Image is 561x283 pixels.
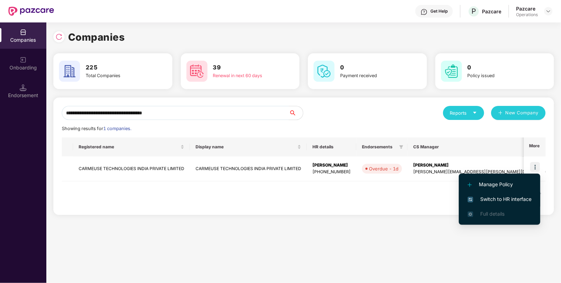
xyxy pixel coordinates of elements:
[506,109,539,116] span: New Company
[473,110,477,115] span: caret-down
[546,8,551,14] img: svg+xml;base64,PHN2ZyBpZD0iRHJvcGRvd24tMzJ4MzIiIHhtbG5zPSJodHRwOi8vd3d3LnczLm9yZy8yMDAwL3N2ZyIgd2...
[213,63,273,72] h3: 39
[450,109,477,116] div: Reports
[471,7,476,15] span: P
[524,137,546,156] th: More
[68,29,125,45] h1: Companies
[369,165,398,172] div: Overdue - 1d
[498,110,503,116] span: plus
[362,144,396,150] span: Endorsements
[399,145,403,149] span: filter
[468,72,528,79] div: Policy issued
[59,61,80,82] img: svg+xml;base64,PHN2ZyB4bWxucz0iaHR0cDovL3d3dy53My5vcmcvMjAwMC9zdmciIHdpZHRoPSI2MCIgaGVpZ2h0PSI2MC...
[186,61,207,82] img: svg+xml;base64,PHN2ZyB4bWxucz0iaHR0cDovL3d3dy53My5vcmcvMjAwMC9zdmciIHdpZHRoPSI2MCIgaGVpZ2h0PSI2MC...
[413,144,550,150] span: CS Manager
[20,29,27,36] img: svg+xml;base64,PHN2ZyBpZD0iQ29tcGFuaWVzIiB4bWxucz0iaHR0cDovL3d3dy53My5vcmcvMjAwMC9zdmciIHdpZHRoPS...
[289,106,303,120] button: search
[430,8,448,14] div: Get Help
[468,211,473,217] img: svg+xml;base64,PHN2ZyB4bWxucz0iaHR0cDovL3d3dy53My5vcmcvMjAwMC9zdmciIHdpZHRoPSIxNi4zNjMiIGhlaWdodD...
[79,144,179,150] span: Registered name
[103,126,131,131] span: 1 companies.
[20,84,27,91] img: svg+xml;base64,PHN2ZyB3aWR0aD0iMTQuNSIgaGVpZ2h0PSIxNC41IiB2aWV3Qm94PSIwIDAgMTYgMTYiIGZpbGw9Im5vbm...
[491,106,546,120] button: plusNew Company
[413,162,555,169] div: [PERSON_NAME]
[190,156,307,181] td: CARMEUSE TECHNOLOGIES INDIA PRIVATE LIMITED
[73,156,190,181] td: CARMEUSE TECHNOLOGIES INDIA PRIVATE LIMITED
[55,33,62,40] img: svg+xml;base64,PHN2ZyBpZD0iUmVsb2FkLTMyeDMyIiB4bWxucz0iaHR0cDovL3d3dy53My5vcmcvMjAwMC9zdmciIHdpZH...
[62,126,131,131] span: Showing results for
[307,137,356,156] th: HR details
[468,183,472,187] img: svg+xml;base64,PHN2ZyB4bWxucz0iaHR0cDovL3d3dy53My5vcmcvMjAwMC9zdmciIHdpZHRoPSIxMi4yMDEiIGhlaWdodD...
[441,61,462,82] img: svg+xml;base64,PHN2ZyB4bWxucz0iaHR0cDovL3d3dy53My5vcmcvMjAwMC9zdmciIHdpZHRoPSI2MCIgaGVpZ2h0PSI2MC...
[421,8,428,15] img: svg+xml;base64,PHN2ZyBpZD0iSGVscC0zMngzMiIgeG1sbnM9Imh0dHA6Ly93d3cudzMub3JnLzIwMDAvc3ZnIiB3aWR0aD...
[413,169,555,175] div: [PERSON_NAME][EMAIL_ADDRESS][PERSON_NAME][DOMAIN_NAME]
[86,63,146,72] h3: 225
[480,211,504,217] span: Full details
[468,195,532,203] span: Switch to HR interface
[20,56,27,63] img: svg+xml;base64,PHN2ZyB3aWR0aD0iMjAiIGhlaWdodD0iMjAiIHZpZXdCb3g9IjAgMCAyMCAyMCIgZmlsbD0ibm9uZSIgeG...
[196,144,296,150] span: Display name
[468,197,473,202] img: svg+xml;base64,PHN2ZyB4bWxucz0iaHR0cDovL3d3dy53My5vcmcvMjAwMC9zdmciIHdpZHRoPSIxNiIgaGVpZ2h0PSIxNi...
[190,137,307,156] th: Display name
[86,72,146,79] div: Total Companies
[313,61,335,82] img: svg+xml;base64,PHN2ZyB4bWxucz0iaHR0cDovL3d3dy53My5vcmcvMjAwMC9zdmciIHdpZHRoPSI2MCIgaGVpZ2h0PSI2MC...
[516,12,538,18] div: Operations
[340,72,401,79] div: Payment received
[340,63,401,72] h3: 0
[312,162,351,169] div: [PERSON_NAME]
[468,181,532,188] span: Manage Policy
[8,7,54,16] img: New Pazcare Logo
[482,8,501,15] div: Pazcare
[530,162,540,172] img: icon
[516,5,538,12] div: Pazcare
[289,110,303,116] span: search
[213,72,273,79] div: Renewal in next 60 days
[468,63,528,72] h3: 0
[312,169,351,175] div: [PHONE_NUMBER]
[73,137,190,156] th: Registered name
[398,143,405,151] span: filter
